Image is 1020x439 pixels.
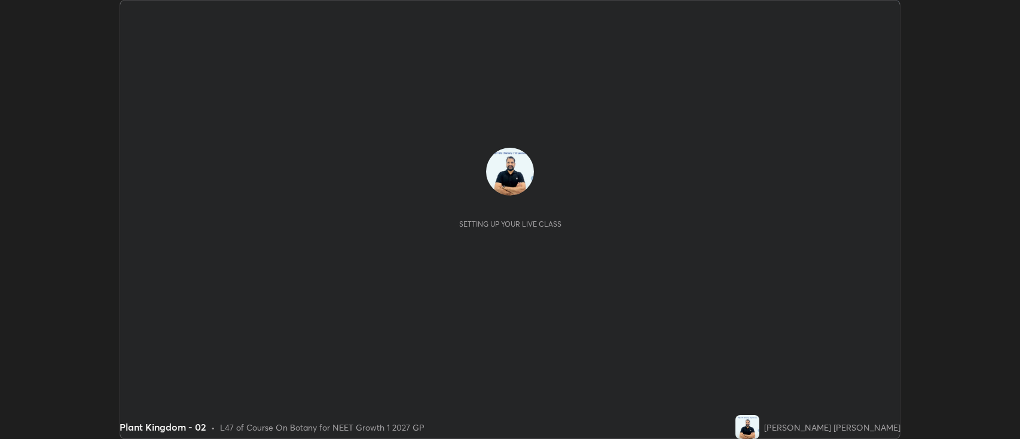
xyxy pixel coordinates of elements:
[120,420,206,434] div: Plant Kingdom - 02
[764,421,900,434] div: [PERSON_NAME] [PERSON_NAME]
[220,421,425,434] div: L47 of Course On Botany for NEET Growth 1 2027 GP
[486,148,534,196] img: 11c413ee5bf54932a542f26ff398001b.jpg
[459,219,561,228] div: Setting up your live class
[211,421,215,434] div: •
[735,415,759,439] img: 11c413ee5bf54932a542f26ff398001b.jpg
